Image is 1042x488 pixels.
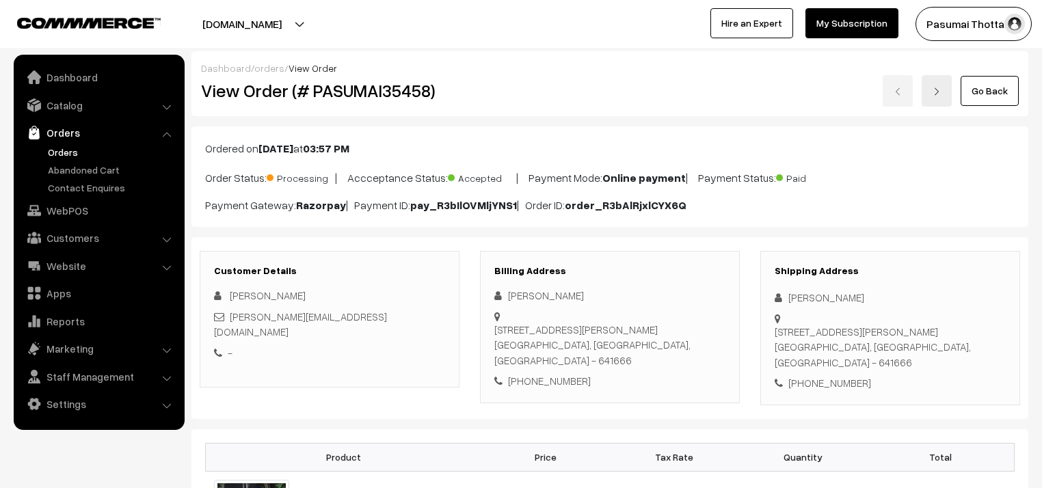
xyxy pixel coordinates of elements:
span: Processing [267,167,335,185]
th: Tax Rate [610,443,738,471]
button: Pasumai Thotta… [916,7,1032,41]
a: Orders [44,145,180,159]
a: Apps [17,281,180,306]
b: pay_R3bIlOVMljYNS1 [410,198,517,212]
th: Product [206,443,481,471]
a: orders [254,62,284,74]
span: [PERSON_NAME] [230,289,306,301]
div: [STREET_ADDRESS][PERSON_NAME] [GEOGRAPHIC_DATA], [GEOGRAPHIC_DATA], [GEOGRAPHIC_DATA] - 641666 [494,322,725,368]
div: / / [201,61,1019,75]
b: [DATE] [258,141,293,155]
span: Accepted [448,167,516,185]
a: Go Back [961,76,1019,106]
a: Reports [17,309,180,334]
a: [PERSON_NAME][EMAIL_ADDRESS][DOMAIN_NAME] [214,310,387,338]
p: Payment Gateway: | Payment ID: | Order ID: [205,197,1015,213]
b: Online payment [602,171,686,185]
a: Catalog [17,93,180,118]
a: COMMMERCE [17,14,137,30]
img: right-arrow.png [933,87,941,96]
th: Price [481,443,610,471]
div: [PERSON_NAME] [494,288,725,303]
a: WebPOS [17,198,180,223]
a: Website [17,254,180,278]
th: Total [867,443,1014,471]
b: 03:57 PM [303,141,349,155]
a: Contact Enquires [44,180,180,195]
a: Abandoned Cart [44,163,180,177]
a: Orders [17,120,180,145]
b: Razorpay [296,198,346,212]
button: [DOMAIN_NAME] [155,7,330,41]
a: Staff Management [17,364,180,389]
p: Order Status: | Accceptance Status: | Payment Mode: | Payment Status: [205,167,1015,186]
h3: Billing Address [494,265,725,277]
a: Settings [17,392,180,416]
img: user [1004,14,1025,34]
b: order_R3bAlRjxlCYX6Q [565,198,686,212]
h3: Shipping Address [775,265,1006,277]
div: [PERSON_NAME] [775,290,1006,306]
img: COMMMERCE [17,18,161,28]
div: - [214,345,445,361]
a: Marketing [17,336,180,361]
div: [STREET_ADDRESS][PERSON_NAME] [GEOGRAPHIC_DATA], [GEOGRAPHIC_DATA], [GEOGRAPHIC_DATA] - 641666 [775,324,1006,370]
a: Dashboard [17,65,180,90]
a: Customers [17,226,180,250]
span: View Order [289,62,337,74]
h2: View Order (# PASUMAI35458) [201,80,460,101]
div: [PHONE_NUMBER] [775,375,1006,391]
h3: Customer Details [214,265,445,277]
a: Dashboard [201,62,251,74]
p: Ordered on at [205,140,1015,157]
th: Quantity [738,443,867,471]
a: Hire an Expert [710,8,793,38]
a: My Subscription [805,8,898,38]
span: Paid [776,167,844,185]
div: [PHONE_NUMBER] [494,373,725,389]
